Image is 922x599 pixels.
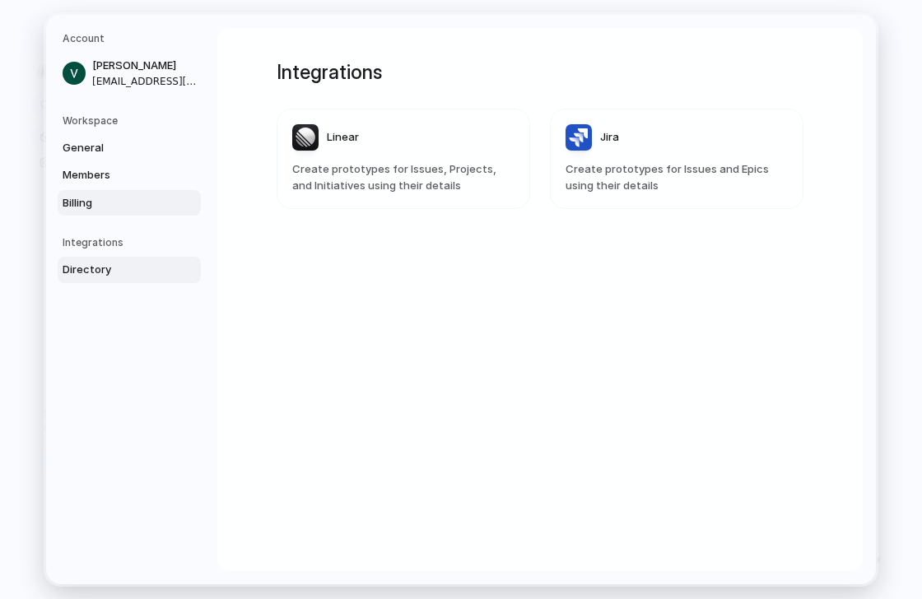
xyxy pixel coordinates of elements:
[277,58,803,87] h1: Integrations
[600,129,619,146] span: Jira
[63,235,201,250] h5: Integrations
[63,31,201,46] h5: Account
[58,135,201,161] a: General
[63,114,201,128] h5: Workspace
[58,257,201,283] a: Directory
[58,162,201,188] a: Members
[63,262,168,278] span: Directory
[63,195,168,211] span: Billing
[63,140,168,156] span: General
[92,74,198,89] span: [EMAIL_ADDRESS][DOMAIN_NAME]
[327,129,359,146] span: Linear
[58,190,201,216] a: Billing
[58,53,201,94] a: [PERSON_NAME][EMAIL_ADDRESS][DOMAIN_NAME]
[92,58,198,74] span: [PERSON_NAME]
[566,161,788,193] span: Create prototypes for Issues and Epics using their details
[292,161,515,193] span: Create prototypes for Issues, Projects, and Initiatives using their details
[63,167,168,183] span: Members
